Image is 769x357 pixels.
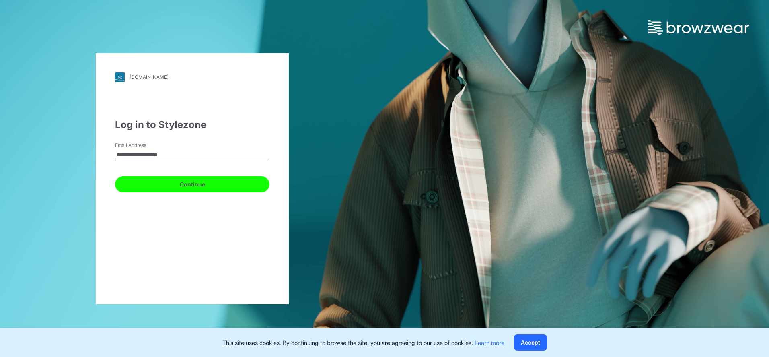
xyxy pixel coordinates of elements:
[475,339,504,346] a: Learn more
[648,20,749,35] img: browzwear-logo.e42bd6dac1945053ebaf764b6aa21510.svg
[115,142,171,149] label: Email Address
[115,118,269,132] div: Log in to Stylezone
[130,74,169,80] div: [DOMAIN_NAME]
[115,176,269,192] button: Continue
[115,72,125,82] img: stylezone-logo.562084cfcfab977791bfbf7441f1a819.svg
[514,334,547,351] button: Accept
[222,338,504,347] p: This site uses cookies. By continuing to browse the site, you are agreeing to our use of cookies.
[115,72,269,82] a: [DOMAIN_NAME]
